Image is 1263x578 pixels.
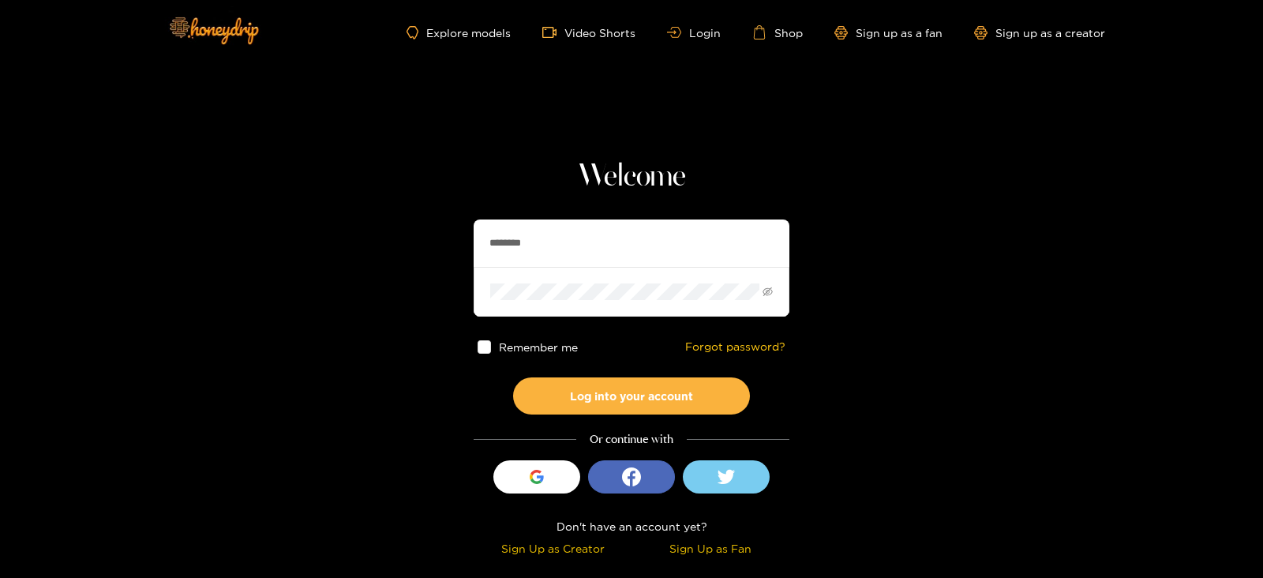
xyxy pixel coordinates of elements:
[513,377,750,415] button: Log into your account
[407,26,511,39] a: Explore models
[542,25,564,39] span: video-camera
[752,25,803,39] a: Shop
[974,26,1105,39] a: Sign up as a creator
[685,340,785,354] a: Forgot password?
[478,539,628,557] div: Sign Up as Creator
[474,517,789,535] div: Don't have an account yet?
[474,430,789,449] div: Or continue with
[834,26,943,39] a: Sign up as a fan
[474,158,789,196] h1: Welcome
[499,341,578,353] span: Remember me
[763,287,773,297] span: eye-invisible
[667,27,721,39] a: Login
[542,25,635,39] a: Video Shorts
[635,539,785,557] div: Sign Up as Fan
